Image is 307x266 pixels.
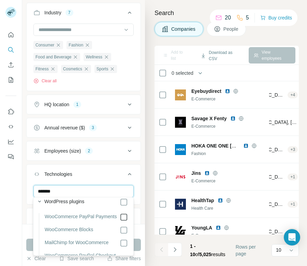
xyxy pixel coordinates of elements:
[63,66,82,72] span: Cosmetics
[27,120,141,136] button: Annual revenue ($)3
[175,117,186,128] img: Logo of Savage X Fenty
[5,59,16,71] button: Enrich CSV
[5,29,16,41] button: Quick start
[44,101,69,108] div: HQ location
[191,88,221,95] span: Eyebuydirect
[284,229,300,246] div: Open Intercom Messenger
[5,121,16,133] button: Use Surfe API
[27,143,141,159] button: Employees (size)2
[175,226,186,237] img: Logo of YoungLA
[199,252,211,257] span: 5,025
[73,101,81,108] div: 1
[35,42,54,48] span: Consumer
[175,171,186,182] img: Logo of Jins
[288,92,298,98] div: + 4
[190,243,195,257] span: 1 - 10
[288,201,298,207] div: + 1
[191,233,265,239] div: E-Commerce
[243,143,249,149] img: LinkedIn logo
[175,89,186,100] img: Logo of Eyebuydirect
[33,78,57,84] button: Clear all
[86,54,102,60] span: Wellness
[35,66,49,72] span: Fitness
[191,151,265,157] div: Fashion
[45,226,93,234] label: WooCommerce Blocks
[44,198,84,206] label: WordPress plugins
[191,178,265,184] div: E-Commerce
[288,228,298,235] div: + 1
[196,47,246,64] button: Download as CSV
[59,255,94,262] button: Save search
[225,88,230,94] img: LinkedIn logo
[191,170,201,177] span: Jins
[44,9,61,16] div: Industry
[288,174,298,180] div: + 1
[223,26,239,32] span: People
[172,70,193,76] span: 0 selected
[191,224,212,231] span: YoungLA
[230,116,236,121] img: LinkedIn logo
[27,210,141,226] button: Keywords
[107,255,141,262] button: Share filters
[191,197,214,204] span: HealthTap
[155,8,299,18] h4: Search
[191,115,227,122] span: Savage X Fenty
[216,225,221,230] img: LinkedIn logo
[69,42,83,48] span: Fashion
[171,26,196,32] span: Companies
[27,4,141,24] button: Industry7
[168,243,182,256] button: Navigate to next page
[45,213,117,221] label: WooCommerce PayPal Payments
[44,148,81,154] div: Employees (size)
[175,144,186,155] img: Logo of HOKA ONE ONE South Africa
[5,106,16,118] button: Use Surfe on LinkedIn
[191,205,265,211] div: Health Care
[276,247,281,253] p: 10
[260,13,292,23] button: Buy credits
[26,255,46,262] button: Clear
[191,143,281,149] span: HOKA ONE ONE [GEOGRAPHIC_DATA]
[65,10,73,16] div: 7
[44,124,85,131] div: Annual revenue ($)
[246,14,249,22] p: 5
[89,125,97,131] div: 3
[5,136,16,148] button: Dashboard
[236,243,266,257] span: Rows per page
[97,66,108,72] span: Sports
[191,123,265,129] div: E-Commerce
[27,166,141,185] button: Technologies
[225,14,231,22] p: 20
[5,151,16,163] button: Feedback
[45,239,108,247] label: MailChimp for WooCommerce
[190,243,225,257] span: results
[204,170,210,176] img: LinkedIn logo
[288,146,298,153] div: + 3
[218,198,223,203] img: LinkedIn logo
[5,74,16,86] button: My lists
[191,96,265,102] div: E-Commerce
[175,199,186,210] img: Logo of HealthTap
[35,54,71,60] span: Food and Beverage
[195,252,200,257] span: of
[5,44,16,56] button: Search
[44,171,72,178] div: Technologies
[27,96,141,113] button: HQ location1
[45,252,120,266] label: WooCommerce PayPal Checkout Payment Gateway
[85,148,93,154] div: 2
